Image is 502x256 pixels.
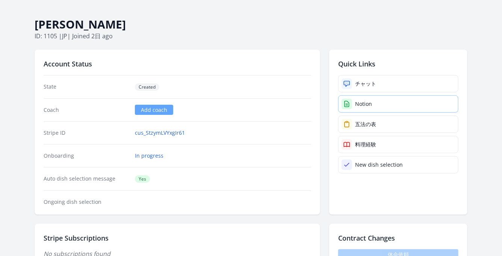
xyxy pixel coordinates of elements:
[135,175,150,183] span: Yes
[338,59,458,69] h2: Quick Links
[44,106,129,114] dt: Coach
[44,233,311,243] h2: Stripe Subscriptions
[135,83,159,91] span: Created
[44,152,129,160] dt: Onboarding
[44,129,129,137] dt: Stripe ID
[355,100,372,108] div: Notion
[44,83,129,91] dt: State
[355,80,376,87] div: チャット
[44,198,129,206] dt: Ongoing dish selection
[355,161,403,169] div: New dish selection
[44,175,129,183] dt: Auto dish selection message
[355,120,376,128] div: 五法の表
[338,75,458,92] a: チャット
[338,116,458,133] a: 五法の表
[35,32,467,41] p: ID: 1105 | | Joined 2日 ago
[338,136,458,153] a: 料理経験
[338,233,458,243] h2: Contract Changes
[35,17,467,32] h1: [PERSON_NAME]
[355,141,376,148] div: 料理経験
[135,152,163,160] a: In progress
[135,105,173,115] a: Add coach
[135,129,185,137] a: cus_StzymLVYxgIr61
[338,156,458,173] a: New dish selection
[44,59,311,69] h2: Account Status
[338,95,458,113] a: Notion
[62,32,67,40] span: jp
